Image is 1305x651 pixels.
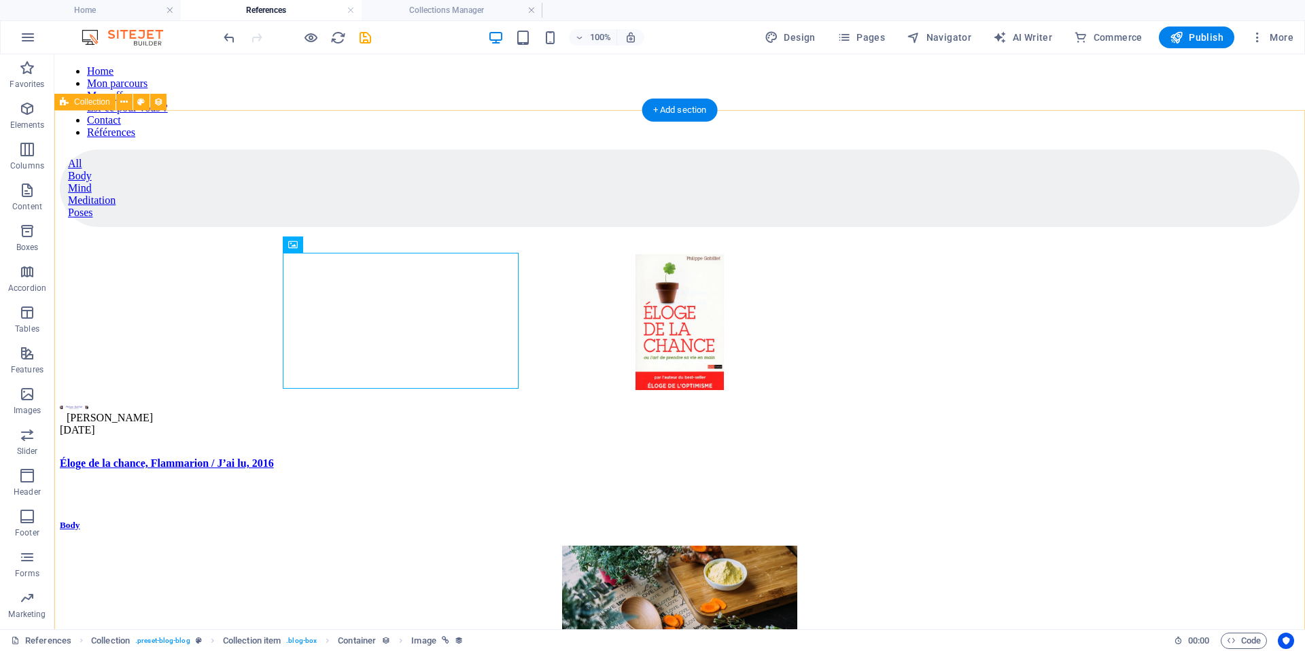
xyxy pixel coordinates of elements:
[625,31,637,43] i: On resize automatically adjust zoom level to fit chosen device.
[1221,633,1267,649] button: Code
[10,120,45,130] p: Elements
[358,30,373,46] i: Save (Ctrl+S)
[362,3,542,18] h4: Collections Manager
[8,283,46,294] p: Accordion
[10,160,44,171] p: Columns
[993,31,1052,44] span: AI Writer
[1278,633,1294,649] button: Usercentrics
[381,636,390,645] i: This element can be bound to a collection field
[759,27,821,48] div: Design (Ctrl+Alt+Y)
[1170,31,1223,44] span: Publish
[569,29,617,46] button: 100%
[135,633,190,649] span: . preset-blog-blog
[907,31,971,44] span: Navigator
[1198,635,1200,646] span: :
[91,633,464,649] nav: breadcrumb
[765,31,816,44] span: Design
[12,201,42,212] p: Content
[988,27,1058,48] button: AI Writer
[1159,27,1234,48] button: Publish
[589,29,611,46] h6: 100%
[642,99,718,122] div: + Add section
[837,31,885,44] span: Pages
[14,487,41,497] p: Header
[78,29,180,46] img: Editor Logo
[14,405,41,416] p: Images
[181,3,362,18] h4: References
[221,29,237,46] button: undo
[10,79,44,90] p: Favorites
[832,27,890,48] button: Pages
[223,633,281,649] span: Click to select. Double-click to edit
[357,29,373,46] button: save
[15,568,39,579] p: Forms
[1251,31,1293,44] span: More
[16,242,39,253] p: Boxes
[1068,27,1148,48] button: Commerce
[15,527,39,538] p: Footer
[1174,633,1210,649] h6: Session time
[1245,27,1299,48] button: More
[455,636,464,645] i: This element is bound to a collection
[11,633,71,649] a: Click to cancel selection. Double-click to open Pages
[15,323,39,334] p: Tables
[196,637,202,644] i: This element is a customizable preset
[442,637,449,644] i: This element is linked
[411,633,436,649] span: Click to select. Double-click to edit
[11,364,43,375] p: Features
[8,609,46,620] p: Marketing
[1227,633,1261,649] span: Code
[338,633,376,649] span: Click to select. Double-click to edit
[286,633,317,649] span: . blog-box
[302,29,319,46] button: Click here to leave preview mode and continue editing
[17,446,38,457] p: Slider
[759,27,821,48] button: Design
[74,98,110,106] span: Collection
[901,27,977,48] button: Navigator
[1074,31,1143,44] span: Commerce
[1188,633,1209,649] span: 00 00
[91,633,130,649] span: Click to select. Double-click to edit
[330,29,346,46] button: reload
[330,30,346,46] i: Reload page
